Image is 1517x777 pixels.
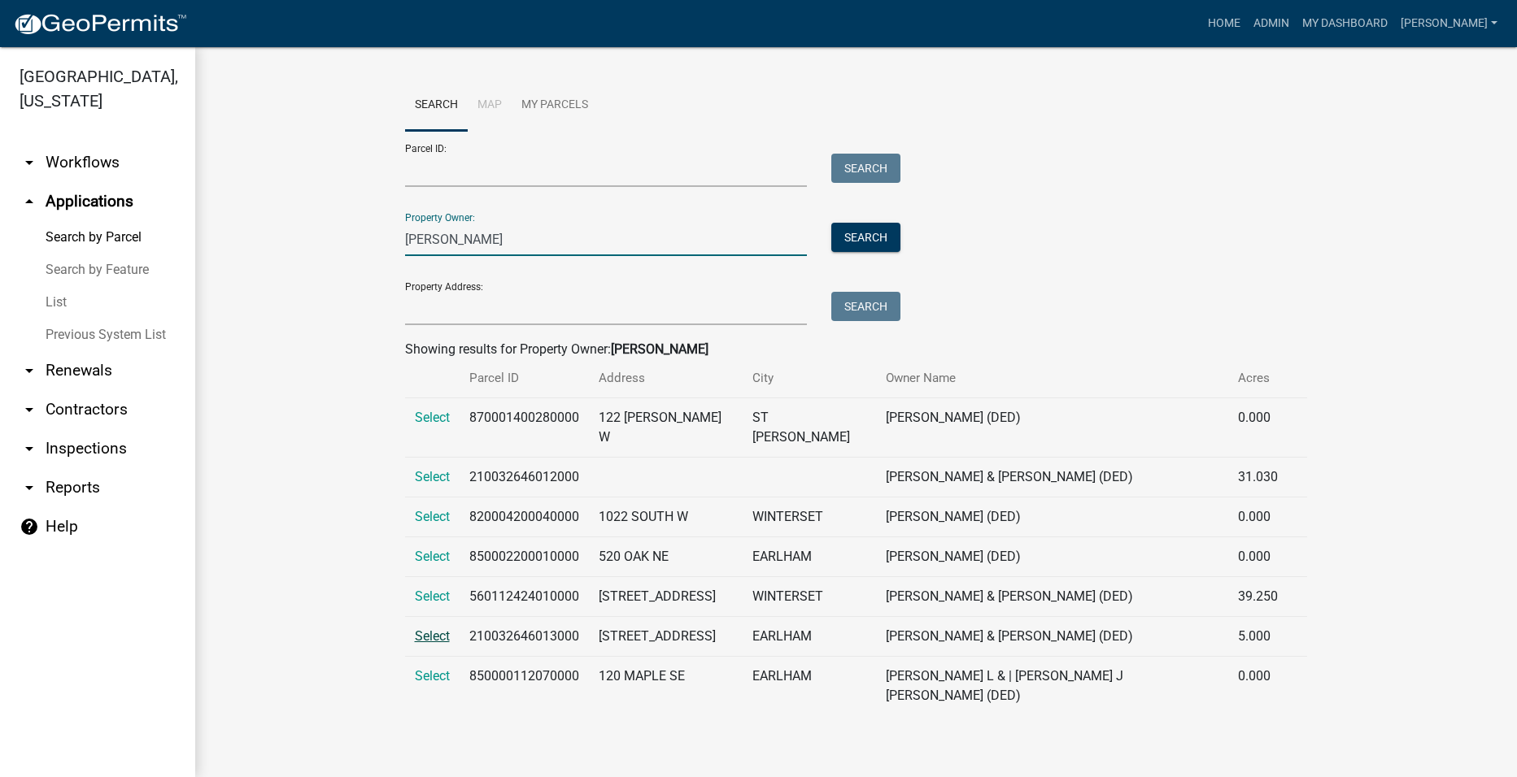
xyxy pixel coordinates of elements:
td: [PERSON_NAME] L & | [PERSON_NAME] J [PERSON_NAME] (DED) [876,657,1229,716]
td: [PERSON_NAME] & [PERSON_NAME] (DED) [876,458,1229,497]
th: Owner Name [876,359,1229,397]
th: City [743,359,876,397]
a: Select [415,549,450,564]
th: Parcel ID [460,359,589,397]
a: My Parcels [512,80,598,132]
td: WINTERSET [743,577,876,617]
td: [STREET_ADDRESS] [589,617,743,657]
td: [PERSON_NAME] & [PERSON_NAME] (DED) [876,617,1229,657]
th: Acres [1228,359,1288,397]
a: Select [415,588,450,604]
a: Home [1201,8,1247,39]
button: Search [831,292,900,321]
i: arrow_drop_down [20,400,39,419]
strong: [PERSON_NAME] [611,341,708,357]
td: [PERSON_NAME] & [PERSON_NAME] (DED) [876,577,1229,617]
a: Select [415,668,450,684]
td: 520 OAK NE [589,537,743,577]
td: EARLHAM [743,537,876,577]
a: Select [415,628,450,644]
td: 0.000 [1228,497,1288,537]
i: arrow_drop_down [20,153,39,172]
td: 5.000 [1228,617,1288,657]
td: 820004200040000 [460,497,589,537]
td: 0.000 [1228,537,1288,577]
a: Search [405,80,468,132]
i: arrow_drop_down [20,439,39,458]
td: 850000112070000 [460,657,589,716]
td: 560112424010000 [460,577,589,617]
td: 122 [PERSON_NAME] W [589,398,743,458]
a: [PERSON_NAME] [1394,8,1504,39]
td: [PERSON_NAME] (DED) [876,398,1229,458]
td: 39.250 [1228,577,1288,617]
th: Address [589,359,743,397]
td: 31.030 [1228,458,1288,497]
i: arrow_drop_down [20,361,39,380]
i: arrow_drop_down [20,478,39,497]
td: [STREET_ADDRESS] [589,577,743,617]
button: Search [831,154,900,183]
td: 120 MAPLE SE [589,657,743,716]
td: [PERSON_NAME] (DED) [876,537,1229,577]
td: [PERSON_NAME] (DED) [876,497,1229,537]
td: 210032646012000 [460,458,589,497]
i: arrow_drop_up [20,192,39,211]
a: Select [415,509,450,524]
a: Select [415,469,450,484]
div: Showing results for Property Owner: [405,340,1308,359]
td: 870001400280000 [460,398,589,458]
a: Select [415,410,450,425]
td: 850002200010000 [460,537,589,577]
td: 0.000 [1228,398,1288,458]
td: 0.000 [1228,657,1288,716]
td: 1022 SOUTH W [589,497,743,537]
a: Admin [1247,8,1296,39]
td: EARLHAM [743,657,876,716]
td: 210032646013000 [460,617,589,657]
a: My Dashboard [1296,8,1394,39]
td: EARLHAM [743,617,876,657]
td: ST [PERSON_NAME] [743,398,876,458]
td: WINTERSET [743,497,876,537]
button: Search [831,223,900,252]
i: help [20,517,39,536]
